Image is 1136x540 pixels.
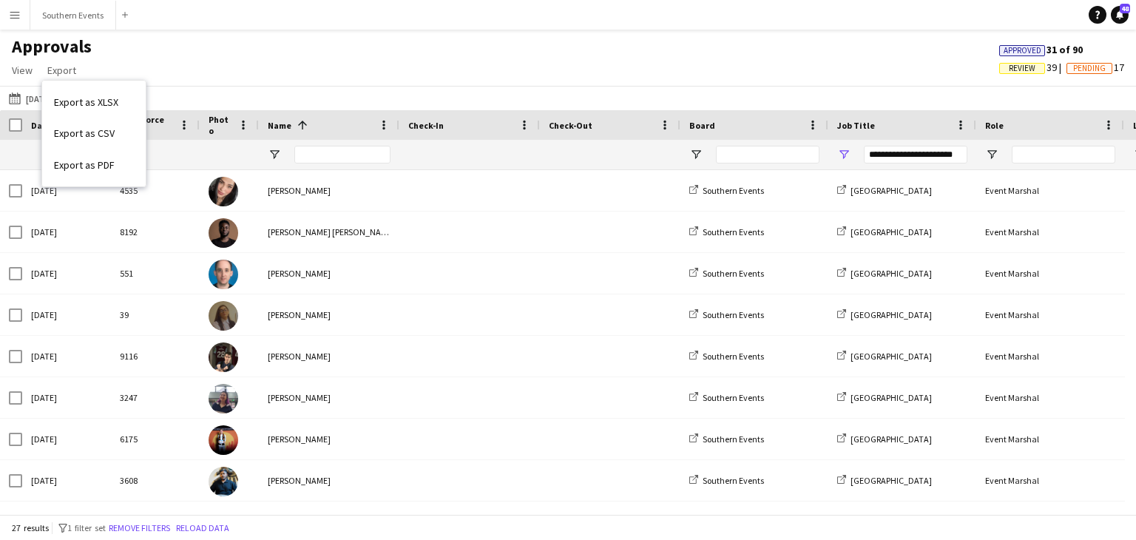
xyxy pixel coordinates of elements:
[689,309,764,320] a: Southern Events
[689,226,764,237] a: Southern Events
[408,120,444,131] span: Check-In
[42,87,146,118] a: Export as XLSX
[851,268,932,279] span: [GEOGRAPHIC_DATA]
[703,475,764,486] span: Southern Events
[268,148,281,161] button: Open Filter Menu
[689,185,764,196] a: Southern Events
[209,218,238,248] img: ALEX KISSI BEDIAKO
[54,95,118,109] span: Export as XLSX
[209,260,238,289] img: Ben Joyce
[22,336,111,377] div: [DATE]
[837,475,932,486] a: [GEOGRAPHIC_DATA]
[1012,146,1115,163] input: Role Filter Input
[209,467,238,496] img: Devyang Vaniya
[703,433,764,445] span: Southern Events
[209,177,238,206] img: Alejandra Dimas
[47,64,76,77] span: Export
[259,294,399,335] div: [PERSON_NAME]
[999,43,1083,56] span: 31 of 90
[111,212,200,252] div: 8192
[837,268,932,279] a: [GEOGRAPHIC_DATA]
[549,120,592,131] span: Check-Out
[851,392,932,403] span: [GEOGRAPHIC_DATA]
[837,433,932,445] a: [GEOGRAPHIC_DATA]
[22,294,111,335] div: [DATE]
[851,475,932,486] span: [GEOGRAPHIC_DATA]
[22,460,111,501] div: [DATE]
[689,268,764,279] a: Southern Events
[976,170,1124,211] div: Event Marshal
[976,377,1124,418] div: Event Marshal
[209,384,238,414] img: Casie Osborne
[976,212,1124,252] div: Event Marshal
[703,268,764,279] span: Southern Events
[111,377,200,418] div: 3247
[31,120,52,131] span: Date
[976,460,1124,501] div: Event Marshal
[851,351,932,362] span: [GEOGRAPHIC_DATA]
[111,460,200,501] div: 3608
[1073,64,1106,73] span: Pending
[1066,61,1124,74] span: 17
[106,520,173,536] button: Remove filters
[259,377,399,418] div: [PERSON_NAME]
[209,425,238,455] img: Craig van Eyk
[111,253,200,294] div: 551
[1111,6,1129,24] a: 48
[851,309,932,320] span: [GEOGRAPHIC_DATA]
[1120,4,1130,13] span: 48
[689,120,715,131] span: Board
[985,148,998,161] button: Open Filter Menu
[42,118,146,149] a: Export as CSV
[1009,64,1035,73] span: Review
[54,158,115,172] span: Export as PDF
[259,419,399,459] div: [PERSON_NAME]
[294,146,390,163] input: Name Filter Input
[976,253,1124,294] div: Event Marshal
[716,146,819,163] input: Board Filter Input
[837,120,875,131] span: Job Title
[999,61,1066,74] span: 39
[173,520,232,536] button: Reload data
[689,433,764,445] a: Southern Events
[976,419,1124,459] div: Event Marshal
[689,475,764,486] a: Southern Events
[209,301,238,331] img: Bethany Lawrence
[851,433,932,445] span: [GEOGRAPHIC_DATA]
[837,226,932,237] a: [GEOGRAPHIC_DATA]
[1004,46,1041,55] span: Approved
[259,336,399,377] div: [PERSON_NAME]
[67,522,106,533] span: 1 filter set
[851,185,932,196] span: [GEOGRAPHIC_DATA]
[12,64,33,77] span: View
[259,460,399,501] div: [PERSON_NAME]
[976,294,1124,335] div: Event Marshal
[41,61,82,80] a: Export
[689,148,703,161] button: Open Filter Menu
[6,61,38,80] a: View
[22,419,111,459] div: [DATE]
[111,170,200,211] div: 4535
[6,90,55,107] button: [DATE]
[985,120,1004,131] span: Role
[837,351,932,362] a: [GEOGRAPHIC_DATA]
[703,226,764,237] span: Southern Events
[837,309,932,320] a: [GEOGRAPHIC_DATA]
[703,392,764,403] span: Southern Events
[22,377,111,418] div: [DATE]
[837,185,932,196] a: [GEOGRAPHIC_DATA]
[259,170,399,211] div: [PERSON_NAME]
[22,212,111,252] div: [DATE]
[111,336,200,377] div: 9116
[22,170,111,211] div: [DATE]
[703,309,764,320] span: Southern Events
[42,149,146,180] a: Export as PDF
[259,253,399,294] div: [PERSON_NAME]
[851,226,932,237] span: [GEOGRAPHIC_DATA]
[54,126,115,140] span: Export as CSV
[209,342,238,372] img: Bradley Dodds
[111,294,200,335] div: 39
[837,148,851,161] button: Open Filter Menu
[209,114,232,136] span: Photo
[689,351,764,362] a: Southern Events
